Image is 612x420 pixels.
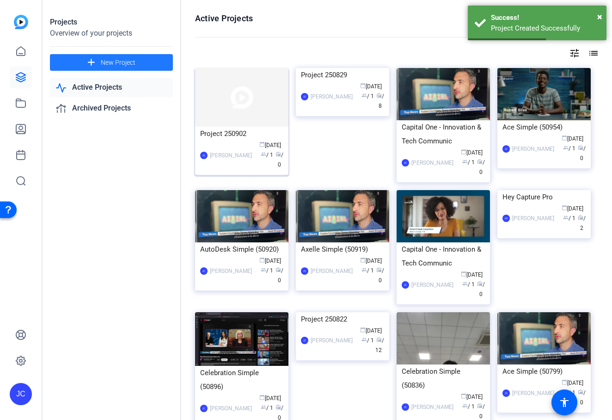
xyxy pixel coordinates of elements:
div: Capital One - Innovation & Tech Communic [402,242,485,270]
div: Project 250822 [301,312,384,326]
div: AS [502,215,510,222]
a: Active Projects [50,78,173,97]
div: Overview of your projects [50,28,173,39]
span: radio [376,337,382,342]
div: JC [502,145,510,153]
div: JC [200,405,208,412]
span: [DATE] [360,327,382,334]
span: calendar_today [360,257,366,263]
div: Celebration Simple (50836) [402,364,485,392]
div: JC [200,152,208,159]
span: group [361,267,367,272]
mat-icon: tune [569,48,580,59]
span: / 0 [275,267,283,284]
span: radio [477,281,483,286]
span: calendar_today [259,142,265,147]
span: / 1 [462,403,475,410]
span: radio [275,404,281,410]
span: / 1 [261,405,273,411]
span: [DATE] [562,380,583,386]
div: [PERSON_NAME] [512,144,554,154]
span: radio [578,389,583,395]
span: radio [578,145,583,150]
a: Archived Projects [50,99,173,118]
span: radio [376,93,382,98]
div: AutoDesk Simple (50920) [200,242,283,256]
span: New Project [101,58,135,68]
div: [PERSON_NAME] [311,92,353,101]
div: [PERSON_NAME] [210,151,252,160]
span: calendar_today [259,395,265,400]
div: [PERSON_NAME] [210,404,252,413]
span: group [563,145,569,150]
span: / 1 [361,93,374,99]
span: radio [578,215,583,220]
div: JC [301,337,308,344]
span: group [361,93,367,98]
div: [PERSON_NAME] [311,336,353,345]
button: New Project [50,54,173,71]
div: Ace Simple (50954) [502,120,586,134]
span: group [462,159,468,164]
span: [DATE] [360,83,382,90]
div: JC [301,93,308,100]
span: / 0 [477,159,485,175]
div: [PERSON_NAME] [411,402,453,412]
div: Celebration Simple (50896) [200,366,283,394]
div: Project Created Successfully [491,23,600,34]
mat-icon: list [587,48,598,59]
span: [DATE] [259,395,281,401]
span: [DATE] [461,272,483,278]
div: JC [10,383,32,405]
div: [PERSON_NAME] [411,280,453,290]
span: [DATE] [461,394,483,400]
span: / 0 [477,403,485,420]
span: / 1 [563,215,575,222]
div: JC [301,267,308,275]
span: group [261,151,266,157]
span: radio [477,403,483,408]
img: blue-gradient.svg [14,15,28,29]
span: group [261,404,266,410]
div: JC [402,281,409,289]
div: Project 250902 [200,127,283,141]
span: / 1 [462,159,475,166]
span: calendar_today [360,327,366,333]
span: radio [376,267,382,272]
div: [PERSON_NAME] [210,266,252,276]
span: calendar_today [461,149,466,154]
span: group [462,281,468,286]
span: calendar_today [461,393,466,399]
span: calendar_today [562,205,567,210]
div: Project 250829 [301,68,384,82]
span: calendar_today [562,379,567,385]
div: [PERSON_NAME] [311,266,353,276]
span: / 1 [261,152,273,158]
div: JC [200,267,208,275]
div: JC [402,403,409,411]
span: calendar_today [461,271,466,277]
span: / 1 [261,267,273,274]
span: / 2 [578,215,586,231]
span: group [563,215,569,220]
span: [DATE] [562,205,583,212]
span: / 0 [275,152,283,168]
h1: Active Projects [195,13,253,24]
span: / 1 [361,267,374,274]
div: Projects [50,17,173,28]
span: / 12 [375,337,384,353]
span: group [462,403,468,408]
span: / 1 [563,145,575,152]
span: calendar_today [562,135,567,141]
div: [PERSON_NAME] [411,158,453,167]
span: / 0 [376,267,384,284]
span: / 0 [578,145,586,161]
div: Hey Capture Pro [502,190,586,204]
div: [PERSON_NAME] [512,214,554,223]
div: Axelle Simple (50919) [301,242,384,256]
div: JC [402,159,409,167]
span: / 8 [376,93,384,109]
span: group [261,267,266,272]
div: Capital One - Innovation & Tech Communic [402,120,485,148]
div: Success! [491,12,600,23]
